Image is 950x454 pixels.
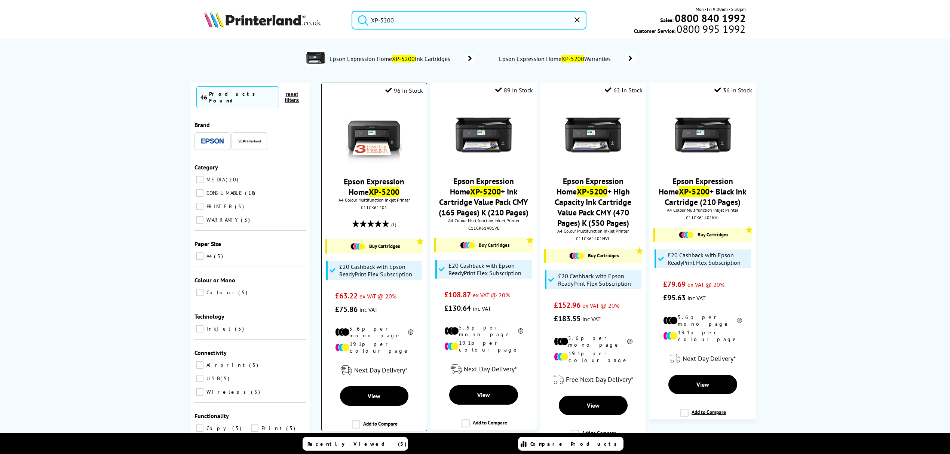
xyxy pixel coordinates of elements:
input: USB 5 [196,375,203,382]
div: 36 In Stock [714,86,752,94]
span: Next Day Delivery* [464,365,517,373]
img: epson-xp-5200-front-subscription-small.jpg [346,107,402,163]
span: Next Day Delivery* [354,366,407,374]
input: Colour 5 [196,289,203,296]
span: WARRANTY [205,217,240,223]
span: A4 Colour Multifunction Inkjet Printer [653,207,752,213]
a: View [668,375,737,394]
span: MEDIA [205,176,225,183]
span: View [477,391,490,399]
a: Buy Cartridges [440,242,529,249]
span: Functionality [194,412,229,420]
input: Copy 5 [196,424,203,432]
span: ex VAT @ 20% [582,302,619,309]
span: Colour or Mono [194,276,235,284]
span: Compare Products [530,441,621,447]
img: C11CK61401-deptimage.jpg [306,49,325,67]
input: PRINTER 5 [196,203,203,210]
a: Buy Cartridges [331,243,419,250]
span: £63.22 [335,291,358,301]
span: Technology [194,313,224,320]
img: Epson [201,138,224,144]
mark: XP-5200 [679,186,710,197]
li: 19.1p per colour page [554,350,633,363]
a: Epson Expression HomeXP-5200+ Black Ink Cartridge (210 Pages) [659,176,747,207]
span: 5 [214,253,225,260]
span: 5 [235,325,246,332]
input: Wireless 5 [196,388,203,396]
span: £20 Cashback with Epson ReadyPrint Flex Subscription [668,251,749,266]
input: Inkjet 5 [196,325,203,332]
span: Buy Cartridges [588,252,619,259]
span: Wireless [205,389,250,395]
span: Buy Cartridges [698,231,728,238]
span: A4 [205,253,213,260]
img: Epson-XP-5200-Front-Main-Small.jpg [456,107,512,163]
span: Colour [205,289,237,296]
a: Epson Expression HomeXP-5200+ Ink Cartridge Value Pack CMY (165 Pages) K (210 Pages) [439,176,528,218]
div: 62 In Stock [605,86,643,94]
span: £183.55 [554,314,580,323]
span: £75.86 [335,304,358,314]
span: A4 Colour Multifunction Inkjet Printer [325,197,423,203]
span: Category [194,163,218,171]
mark: XP-5200 [392,55,415,62]
span: Connectivity [194,349,227,356]
span: Airprint [205,362,248,368]
span: ex VAT @ 20% [359,292,396,300]
span: Print [260,425,285,432]
span: View [696,381,709,388]
input: Search product or brand [352,11,586,30]
span: £95.63 [663,293,686,303]
span: Epson Expression Home Ink Cartridges [329,55,453,62]
label: Add to Compare [680,409,726,423]
a: Buy Cartridges [549,252,638,259]
button: reset filters [279,91,304,104]
mark: XP-5200 [577,186,607,197]
span: 18 [245,190,257,196]
li: 5.6p per mono page [663,314,742,327]
span: 5 [235,203,246,210]
span: inc VAT [473,305,491,312]
span: 5 [232,425,243,432]
li: 5.6p per mono page [444,324,523,338]
a: Buy Cartridges [659,231,748,238]
div: Products Found [209,91,275,104]
span: View [587,402,600,409]
mark: XP-5200 [369,187,399,197]
label: Add to Compare [571,430,616,444]
div: C11CK61401 [327,205,421,210]
a: View [559,396,628,415]
span: Copy [205,425,232,432]
li: 19.1p per colour page [663,329,742,343]
a: View [449,385,518,405]
span: inc VAT [359,306,378,313]
a: Printerland Logo [204,11,342,29]
span: £130.64 [444,303,471,313]
div: C11CK61401KVL [655,215,750,220]
span: Paper Size [194,240,221,248]
a: Epson Expression HomeXP-5200Warranties [498,53,636,64]
a: Epson Expression HomeXP-5200Ink Cartridges [329,49,476,69]
span: inc VAT [582,315,601,323]
span: A4 Colour Multifunction Inkjet Printer [434,218,533,223]
div: modal_delivery [325,360,423,381]
span: USB [205,375,220,382]
li: 19.1p per colour page [444,340,523,353]
input: CONSUMABLE 18 [196,189,203,197]
a: 0800 840 1992 [674,15,746,22]
img: Cartridges [569,252,584,259]
span: 46 [200,93,207,101]
img: Epson-XP-5200-Front-Main-Small.jpg [675,107,731,163]
div: modal_delivery [653,348,752,369]
div: 89 In Stock [495,86,533,94]
span: £79.69 [663,279,686,289]
img: Cartridges [679,231,694,238]
span: Free Next Day Delivery* [566,375,633,384]
span: ex VAT @ 20% [473,291,510,299]
span: £20 Cashback with Epson ReadyPrint Flex Subscription [558,272,640,287]
span: ex VAT @ 20% [687,281,724,288]
span: 5 [249,362,260,368]
li: 5.6p per mono page [335,325,413,339]
span: 5 [238,289,249,296]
